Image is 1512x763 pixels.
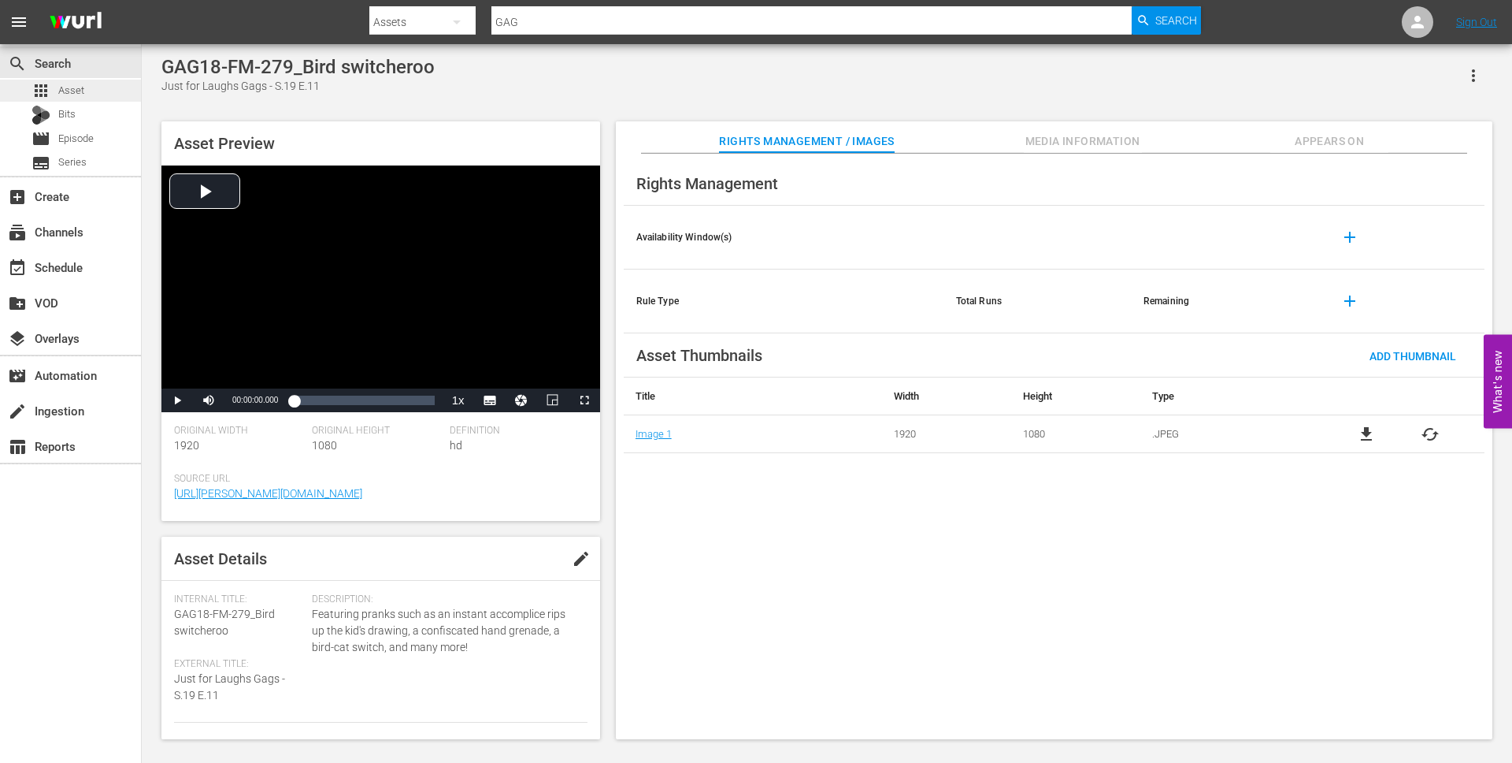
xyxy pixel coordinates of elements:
[58,154,87,170] span: Series
[1331,282,1369,320] button: add
[174,134,275,153] span: Asset Preview
[562,540,600,578] button: edit
[506,389,537,412] button: Jump To Time
[8,294,27,313] span: VOD
[1340,228,1359,247] span: add
[636,346,762,365] span: Asset Thumbnails
[174,473,580,486] span: Source Url
[1331,218,1369,256] button: add
[624,206,943,270] th: Availability Window(s)
[1270,132,1388,151] span: Appears On
[1140,415,1313,453] td: .JPEG
[174,549,267,568] span: Asset Details
[174,425,304,437] span: Original Width
[1421,425,1440,444] button: cached
[1340,292,1359,311] span: add
[8,259,27,277] span: Schedule
[294,396,434,405] div: Progress Bar
[1140,378,1313,415] th: Type
[636,174,778,193] span: Rights Management
[8,188,27,207] span: Create
[450,425,580,437] span: Definition
[31,154,50,173] span: Series
[1357,341,1469,370] button: Add Thumbnail
[9,13,28,32] span: menu
[8,54,27,73] span: Search
[1357,350,1469,363] span: Add Thumbnail
[1024,132,1142,151] span: Media Information
[1456,16,1497,28] a: Sign Out
[1011,415,1140,453] td: 1080
[624,270,943,333] th: Rule Type
[8,329,27,348] span: Overlays
[38,4,113,41] img: ans4CAIJ8jUAAAAAAAAAAAAAAAAAAAAAAAAgQb4GAAAAAAAAAAAAAAAAAAAAAAAAJMjXAAAAAAAAAAAAAAAAAAAAAAAAgAT5G...
[1155,6,1197,35] span: Search
[1357,425,1376,444] a: file_download
[161,56,435,78] div: GAG18-FM-279_Bird switcheroo
[474,389,506,412] button: Subtitles
[636,428,672,440] a: Image 1
[161,78,435,95] div: Just for Laughs Gags - S.19 E.11
[537,389,569,412] button: Picture-in-Picture
[1131,270,1318,333] th: Remaining
[1011,378,1140,415] th: Height
[882,415,1011,453] td: 1920
[58,106,76,122] span: Bits
[719,132,894,151] span: Rights Management / Images
[58,83,84,99] span: Asset
[193,389,224,412] button: Mute
[174,439,199,452] span: 1920
[943,270,1131,333] th: Total Runs
[312,594,580,606] span: Description:
[31,129,50,148] span: Episode
[882,378,1011,415] th: Width
[312,425,442,437] span: Original Height
[174,658,304,671] span: External Title:
[161,389,193,412] button: Play
[312,439,337,452] span: 1080
[232,396,278,404] span: 00:00:00.000
[8,223,27,242] span: subscriptions
[1132,6,1201,35] button: Search
[8,367,27,385] span: Automation
[8,402,27,421] span: Ingestion
[174,608,275,637] span: GAG18-FM-279_Bird switcheroo
[174,672,285,702] span: Just for Laughs Gags - S.19 E.11
[31,106,50,125] div: Bits
[624,378,882,415] th: Title
[161,166,600,412] div: Video Player
[450,439,462,452] span: hd
[8,437,27,456] span: Reports
[1484,335,1512,429] button: Open Feedback Widget
[58,131,94,147] span: Episode
[174,594,304,606] span: Internal Title:
[312,606,580,656] span: Featuring pranks such as an instant accomplice rips up the kid's drawing, a confiscated hand gren...
[31,81,50,100] span: Asset
[569,389,600,412] button: Fullscreen
[443,389,474,412] button: Playback Rate
[572,549,591,568] span: edit
[174,487,362,500] a: [URL][PERSON_NAME][DOMAIN_NAME]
